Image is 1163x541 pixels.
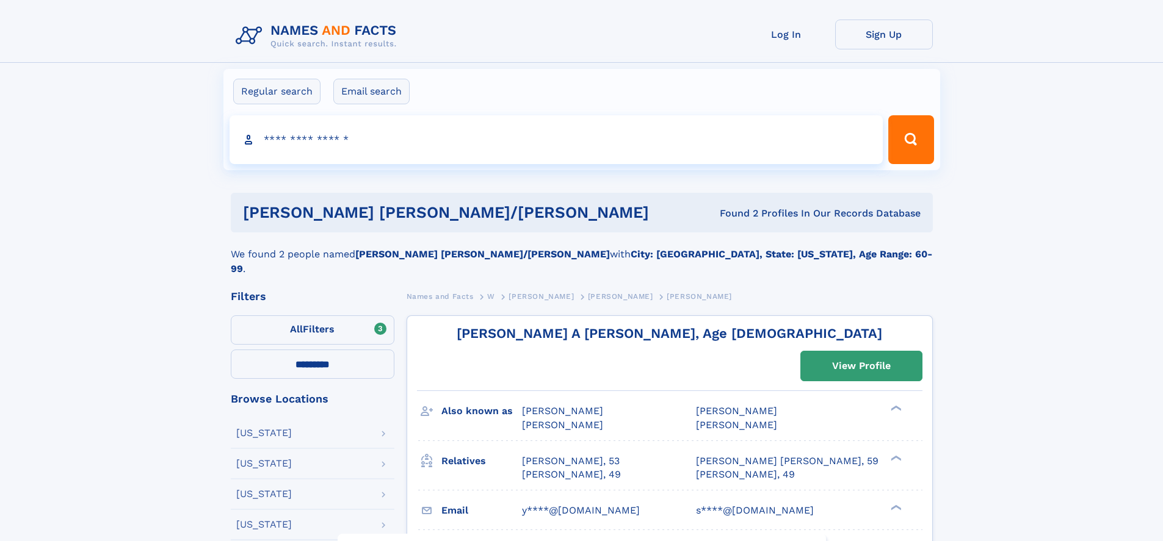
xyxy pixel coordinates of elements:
a: W [487,288,495,304]
button: Search Button [888,115,933,164]
h3: Also known as [441,401,522,421]
div: ❯ [888,404,902,412]
div: [US_STATE] [236,489,292,499]
a: [PERSON_NAME] A [PERSON_NAME], Age [DEMOGRAPHIC_DATA] [457,326,882,341]
span: [PERSON_NAME] [696,405,777,417]
div: Found 2 Profiles In Our Records Database [684,207,921,220]
div: We found 2 people named with . [231,232,933,276]
a: Names and Facts [407,288,474,304]
span: [PERSON_NAME] [522,419,603,431]
b: [PERSON_NAME] [PERSON_NAME]/[PERSON_NAME] [355,248,610,260]
h3: Email [441,500,522,521]
a: [PERSON_NAME], 49 [696,468,795,481]
label: Email search [333,79,410,104]
div: Filters [231,291,394,302]
b: City: [GEOGRAPHIC_DATA], State: [US_STATE], Age Range: 60-99 [231,248,932,274]
span: [PERSON_NAME] [509,292,574,301]
div: ❯ [888,503,902,511]
div: View Profile [832,352,891,380]
h1: [PERSON_NAME] [PERSON_NAME]/[PERSON_NAME] [243,205,684,220]
a: Sign Up [835,20,933,49]
span: [PERSON_NAME] [667,292,732,301]
a: [PERSON_NAME], 53 [522,454,620,468]
span: [PERSON_NAME] [696,419,777,431]
a: [PERSON_NAME] [509,288,574,304]
a: View Profile [801,351,922,381]
a: [PERSON_NAME] [588,288,653,304]
label: Filters [231,315,394,345]
a: [PERSON_NAME] [PERSON_NAME], 59 [696,454,879,468]
span: All [290,323,303,335]
a: [PERSON_NAME], 49 [522,468,621,481]
span: [PERSON_NAME] [588,292,653,301]
div: [US_STATE] [236,428,292,438]
span: [PERSON_NAME] [522,405,603,417]
h3: Relatives [441,451,522,471]
a: Log In [737,20,835,49]
span: W [487,292,495,301]
label: Regular search [233,79,321,104]
div: ❯ [888,454,902,462]
div: Browse Locations [231,393,394,404]
div: [US_STATE] [236,520,292,529]
input: search input [230,115,883,164]
div: [US_STATE] [236,459,292,468]
img: Logo Names and Facts [231,20,407,52]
